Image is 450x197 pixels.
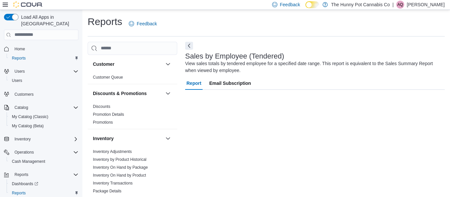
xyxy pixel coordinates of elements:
[137,20,157,27] span: Feedback
[14,172,28,177] span: Reports
[9,122,46,130] a: My Catalog (Beta)
[93,135,114,142] h3: Inventory
[88,73,177,84] div: Customer
[12,181,38,186] span: Dashboards
[1,135,81,144] button: Inventory
[93,90,163,97] button: Discounts & Promotions
[14,46,25,52] span: Home
[7,121,81,131] button: My Catalog (Beta)
[1,103,81,112] button: Catalog
[12,56,26,61] span: Reports
[93,149,132,154] span: Inventory Adjustments
[7,179,81,188] a: Dashboards
[7,112,81,121] button: My Catalog (Classic)
[396,1,404,9] div: Aleha Qureshi
[93,61,163,67] button: Customer
[9,54,28,62] a: Reports
[9,180,41,188] a: Dashboards
[305,1,319,8] input: Dark Mode
[9,189,78,197] span: Reports
[93,157,147,162] span: Inventory by Product Historical
[164,60,172,68] button: Customer
[9,180,78,188] span: Dashboards
[1,67,81,76] button: Users
[93,149,132,154] a: Inventory Adjustments
[9,158,78,165] span: Cash Management
[93,165,148,170] a: Inventory On Hand by Package
[93,135,163,142] button: Inventory
[7,54,81,63] button: Reports
[186,77,201,90] span: Report
[12,78,22,83] span: Users
[9,77,25,85] a: Users
[1,170,81,179] button: Reports
[392,1,394,9] p: |
[7,76,81,85] button: Users
[164,89,172,97] button: Discounts & Promotions
[331,1,390,9] p: The Hunny Pot Cannabis Co
[93,120,113,125] a: Promotions
[88,103,177,129] div: Discounts & Promotions
[1,44,81,54] button: Home
[14,136,31,142] span: Inventory
[185,42,193,50] button: Next
[93,104,110,109] a: Discounts
[9,77,78,85] span: Users
[12,135,78,143] span: Inventory
[1,148,81,157] button: Operations
[209,77,251,90] span: Email Subscription
[12,148,78,156] span: Operations
[12,45,78,53] span: Home
[93,61,114,67] h3: Customer
[12,148,37,156] button: Operations
[93,181,133,185] a: Inventory Transactions
[12,45,28,53] a: Home
[12,159,45,164] span: Cash Management
[12,67,27,75] button: Users
[12,90,36,98] a: Customers
[88,15,122,28] h1: Reports
[93,75,123,80] a: Customer Queue
[164,135,172,142] button: Inventory
[7,157,81,166] button: Cash Management
[14,150,34,155] span: Operations
[9,113,51,121] a: My Catalog (Classic)
[93,112,124,117] a: Promotion Details
[12,171,31,179] button: Reports
[9,54,78,62] span: Reports
[1,89,81,99] button: Customers
[280,1,300,8] span: Feedback
[12,171,78,179] span: Reports
[12,104,78,111] span: Catalog
[18,14,78,27] span: Load All Apps in [GEOGRAPHIC_DATA]
[185,52,284,60] h3: Sales by Employee (Tendered)
[9,113,78,121] span: My Catalog (Classic)
[12,190,26,196] span: Reports
[93,173,146,178] a: Inventory On Hand by Product
[93,189,122,193] a: Package Details
[14,105,28,110] span: Catalog
[14,69,25,74] span: Users
[407,1,445,9] p: [PERSON_NAME]
[13,1,43,8] img: Cova
[9,122,78,130] span: My Catalog (Beta)
[12,123,44,129] span: My Catalog (Beta)
[93,90,147,97] h3: Discounts & Promotions
[126,17,159,30] a: Feedback
[397,1,403,9] span: AQ
[12,90,78,98] span: Customers
[9,158,48,165] a: Cash Management
[12,114,48,119] span: My Catalog (Classic)
[12,104,31,111] button: Catalog
[12,135,33,143] button: Inventory
[14,92,34,97] span: Customers
[185,60,441,74] div: View sales totals by tendered employee for a specified date range. This report is equivalent to t...
[9,189,28,197] a: Reports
